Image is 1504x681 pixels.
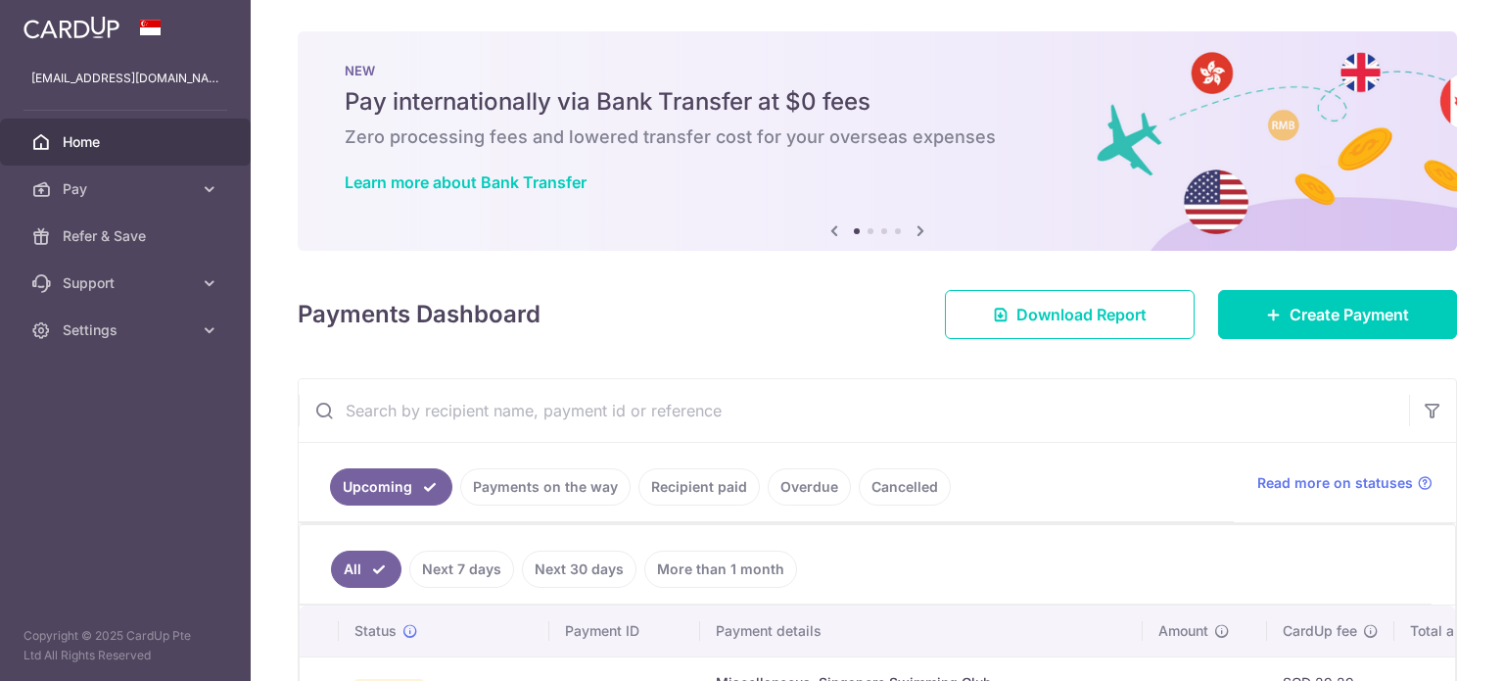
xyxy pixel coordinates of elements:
[345,63,1410,78] p: NEW
[644,551,797,588] a: More than 1 month
[549,606,700,657] th: Payment ID
[1016,303,1147,326] span: Download Report
[345,125,1410,149] h6: Zero processing fees and lowered transfer cost for your overseas expenses
[345,86,1410,118] h5: Pay internationally via Bank Transfer at $0 fees
[1218,290,1457,339] a: Create Payment
[768,468,851,506] a: Overdue
[345,172,587,192] a: Learn more about Bank Transfer
[23,16,119,39] img: CardUp
[522,551,636,588] a: Next 30 days
[1283,621,1357,641] span: CardUp fee
[460,468,631,506] a: Payments on the way
[638,468,760,506] a: Recipient paid
[1290,303,1409,326] span: Create Payment
[331,551,401,588] a: All
[1257,473,1433,493] a: Read more on statuses
[63,320,192,340] span: Settings
[1158,621,1208,641] span: Amount
[63,132,192,152] span: Home
[298,31,1457,251] img: Bank transfer banner
[945,290,1195,339] a: Download Report
[63,226,192,246] span: Refer & Save
[409,551,514,588] a: Next 7 days
[330,468,452,506] a: Upcoming
[298,297,540,332] h4: Payments Dashboard
[859,468,951,506] a: Cancelled
[700,606,1143,657] th: Payment details
[1257,473,1413,493] span: Read more on statuses
[63,179,192,199] span: Pay
[354,621,397,641] span: Status
[31,69,219,88] p: [EMAIL_ADDRESS][DOMAIN_NAME]
[299,379,1409,442] input: Search by recipient name, payment id or reference
[1410,621,1475,641] span: Total amt.
[63,273,192,293] span: Support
